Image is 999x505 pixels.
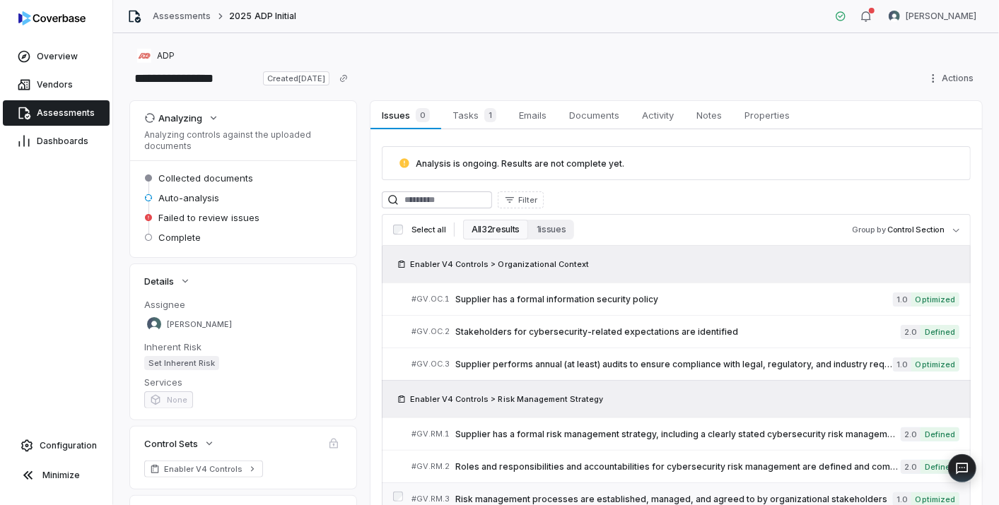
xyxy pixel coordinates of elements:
span: Select all [411,225,445,235]
button: Analyzing [140,105,223,131]
button: Control Sets [140,431,219,456]
span: # GV.RM.2 [411,461,450,472]
a: Dashboards [3,129,110,154]
a: Vendors [3,72,110,97]
span: 2.0 [901,325,921,339]
dt: Assignee [144,298,342,311]
span: Enabler V4 Controls > Organizational Context [410,259,589,270]
span: Failed to review issues [158,211,259,224]
img: logo-D7KZi-bG.svg [18,11,86,25]
button: Filter [498,191,544,208]
button: Details [140,268,195,294]
button: Copy link [331,66,356,91]
span: Created [DATE] [263,71,329,85]
a: Overview [3,44,110,69]
span: Stakeholders for cybersecurity-related expectations are identified [455,326,901,338]
span: 1.0 [893,357,911,372]
span: Supplier has a formal risk management strategy, including a clearly stated cybersecurity risk man... [455,429,901,440]
span: [PERSON_NAME] [167,319,232,330]
a: #GV.RM.2Roles and responsibilities and accountabilities for cybersecurity risk management are def... [411,451,959,482]
span: # GV.RM.3 [411,494,450,504]
span: Dashboards [37,136,88,147]
span: Defined [921,460,959,474]
span: Analysis is ongoing. Results are not complete yet. [416,158,624,169]
span: Activity [636,106,679,124]
img: Sean Wozniak avatar [147,317,161,331]
span: # GV.OC.3 [411,359,450,369]
span: ADP [157,50,175,61]
span: 1 [484,108,496,122]
span: 2.0 [901,460,921,474]
span: Defined [921,427,959,441]
span: Assessments [37,107,95,119]
span: Issues [376,105,435,125]
span: Auto-analysis [158,191,219,204]
span: Enabler V4 Controls > Risk Management Strategy [410,393,603,405]
span: Roles and responsibilities and accountabilities for cybersecurity risk management are defined and... [455,461,901,473]
span: Enabler V4 Controls [164,463,243,475]
a: Assessments [3,100,110,126]
span: Properties [739,106,795,124]
a: Enabler V4 Controls [144,461,263,477]
span: Control Sets [144,437,198,450]
span: Minimize [42,470,80,481]
span: Tasks [447,105,502,125]
span: Collected documents [158,172,253,184]
a: #GV.OC.1Supplier has a formal information security policy1.0Optimized [411,283,959,315]
span: Optimized [911,357,959,372]
button: 1 issues [528,220,574,239]
span: Defined [921,325,959,339]
span: Group by [853,225,886,234]
span: Complete [158,231,201,244]
span: Optimized [911,292,959,307]
button: Actions [923,68,982,89]
a: Assessments [153,11,211,22]
span: Overview [37,51,78,62]
span: Notes [691,106,728,124]
a: Configuration [6,433,107,458]
div: Analyzing [144,112,202,124]
span: Risk management processes are established, managed, and agreed to by organizational stakeholders [455,494,893,505]
dt: Inherent Risk [144,340,342,353]
span: 2025 ADP Initial [229,11,296,22]
a: #GV.OC.3Supplier performs annual (at least) audits to ensure compliance with legal, regulatory, a... [411,348,959,380]
a: #GV.RM.1Supplier has a formal risk management strategy, including a clearly stated cybersecurity ... [411,418,959,450]
span: Supplier has a formal information security policy [455,294,893,305]
button: Minimize [6,461,107,489]
img: Sean Wozniak avatar [889,11,900,22]
span: [PERSON_NAME] [906,11,976,22]
button: Sean Wozniak avatar[PERSON_NAME] [880,6,985,27]
span: Details [144,275,174,287]
span: # GV.OC.1 [411,294,450,304]
button: https://adp.com/ADP [133,43,179,69]
p: Analyzing controls against the uploaded documents [144,129,342,152]
span: Documents [563,106,625,124]
span: Set Inherent Risk [144,356,219,370]
span: Filter [518,195,537,206]
span: # GV.OC.2 [411,326,450,337]
span: Vendors [37,79,73,90]
button: All 32 results [463,220,528,239]
span: 0 [416,108,430,122]
span: 2.0 [901,427,921,441]
input: Select all [393,225,403,234]
span: 1.0 [893,292,911,307]
a: #GV.OC.2Stakeholders for cybersecurity-related expectations are identified2.0Defined [411,316,959,347]
span: Emails [513,106,552,124]
span: Supplier performs annual (at least) audits to ensure compliance with legal, regulatory, and indus... [455,359,893,370]
dt: Services [144,376,342,388]
span: # GV.RM.1 [411,429,450,439]
span: Configuration [40,440,97,451]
